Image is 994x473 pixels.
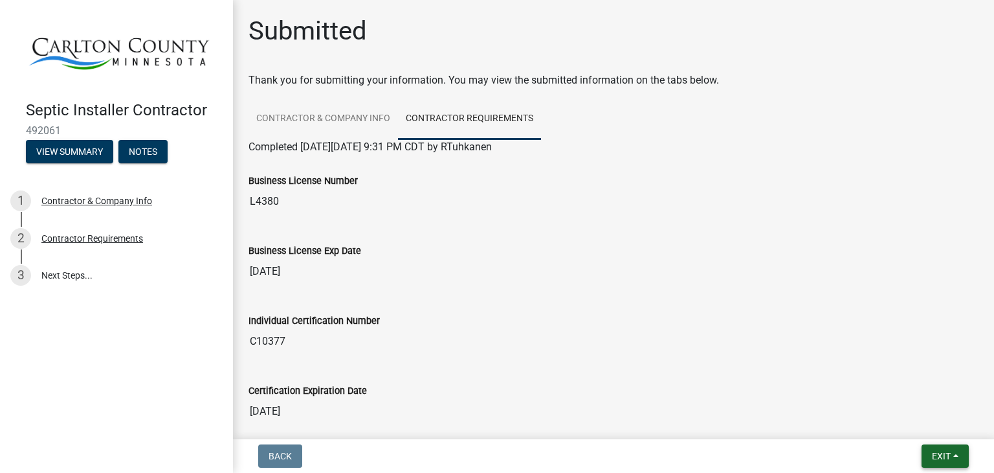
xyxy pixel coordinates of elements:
div: Thank you for submitting your information. You may view the submitted information on the tabs below. [248,73,978,88]
a: Contractor & Company Info [248,98,398,140]
h1: Submitted [248,16,367,47]
a: Contractor Requirements [398,98,541,140]
div: Contractor & Company Info [41,196,152,205]
button: Exit [922,444,969,468]
button: Notes [118,140,168,163]
span: Completed [DATE][DATE] 9:31 PM CDT by RTuhkanen [248,141,492,153]
wm-modal-confirm: Summary [26,148,113,158]
label: Business License Number [248,177,358,186]
span: 492061 [26,124,207,137]
div: 1 [10,190,31,211]
label: Certification Expiration Date [248,387,367,396]
h4: Septic Installer Contractor [26,101,223,120]
div: Contractor Requirements [41,234,143,243]
span: Exit [932,451,951,461]
button: Back [258,444,302,468]
div: 2 [10,228,31,249]
label: Business License Exp Date [248,247,361,256]
label: Individual Certification Number [248,317,380,326]
div: 3 [10,265,31,286]
span: Back [269,451,292,461]
img: Carlton County, Minnesota [26,14,212,87]
button: View Summary [26,140,113,163]
wm-modal-confirm: Notes [118,148,168,158]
